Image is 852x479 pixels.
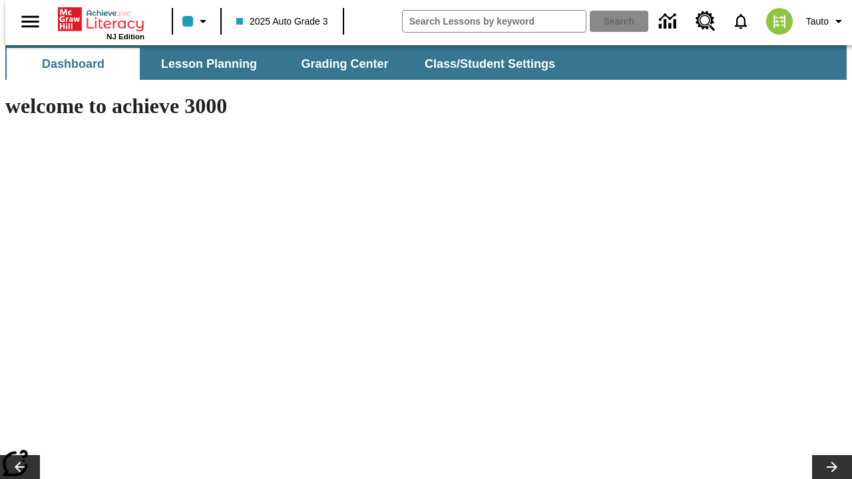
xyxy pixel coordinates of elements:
a: Notifications [724,4,758,39]
span: Dashboard [42,57,105,72]
button: Class color is light blue. Change class color [177,9,216,33]
span: Grading Center [301,57,388,72]
button: Class/Student Settings [414,48,566,80]
div: Home [58,5,144,41]
button: Profile/Settings [801,9,852,33]
button: Grading Center [278,48,411,80]
span: Class/Student Settings [425,57,555,72]
div: SubNavbar [5,48,567,80]
img: avatar image [766,8,793,35]
button: Dashboard [7,48,140,80]
input: search field [403,11,586,32]
a: Data Center [651,3,688,40]
h1: welcome to achieve 3000 [5,94,580,118]
span: Tauto [806,15,829,29]
a: Resource Center, Will open in new tab [688,3,724,39]
a: Home [58,6,144,33]
span: Lesson Planning [161,57,257,72]
button: Lesson Planning [142,48,276,80]
button: Select a new avatar [758,4,801,39]
button: Open side menu [11,2,50,41]
span: NJ Edition [106,33,144,41]
button: Lesson carousel, Next [812,455,852,479]
span: 2025 Auto Grade 3 [236,15,328,29]
div: SubNavbar [5,45,847,80]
